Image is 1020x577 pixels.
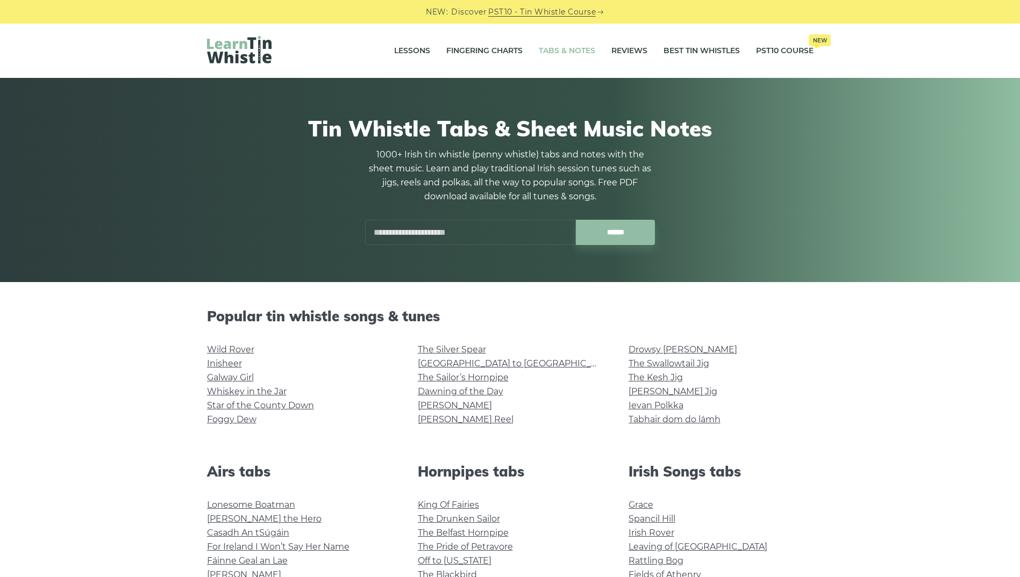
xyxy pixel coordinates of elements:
[629,372,683,383] a: The Kesh Jig
[207,358,242,369] a: Inisheer
[418,386,503,396] a: Dawning of the Day
[207,514,322,524] a: [PERSON_NAME] the Hero
[664,38,740,64] a: Best Tin Whistles
[207,308,814,324] h2: Popular tin whistle songs & tunes
[365,148,655,204] p: 1000+ Irish tin whistle (penny whistle) tabs and notes with the sheet music. Learn and play tradi...
[809,34,831,46] span: New
[418,542,513,552] a: The Pride of Petravore
[418,556,491,566] a: Off to [US_STATE]
[207,116,814,141] h1: Tin Whistle Tabs & Sheet Music Notes
[207,414,256,424] a: Foggy Dew
[611,38,647,64] a: Reviews
[756,38,814,64] a: PST10 CourseNew
[629,463,814,480] h2: Irish Songs tabs
[207,36,272,63] img: LearnTinWhistle.com
[418,514,500,524] a: The Drunken Sailor
[207,400,314,410] a: Star of the County Down
[207,463,392,480] h2: Airs tabs
[418,344,486,355] a: The Silver Spear
[629,344,737,355] a: Drowsy [PERSON_NAME]
[539,38,595,64] a: Tabs & Notes
[418,358,616,369] a: [GEOGRAPHIC_DATA] to [GEOGRAPHIC_DATA]
[629,400,683,410] a: Ievan Polkka
[207,372,254,383] a: Galway Girl
[394,38,430,64] a: Lessons
[418,372,509,383] a: The Sailor’s Hornpipe
[207,528,289,538] a: Casadh An tSúgáin
[418,500,479,510] a: King Of Fairies
[629,556,683,566] a: Rattling Bog
[629,514,675,524] a: Spancil Hill
[629,542,767,552] a: Leaving of [GEOGRAPHIC_DATA]
[446,38,523,64] a: Fingering Charts
[207,344,254,355] a: Wild Rover
[629,386,717,396] a: [PERSON_NAME] Jig
[629,528,674,538] a: Irish Rover
[207,556,288,566] a: Fáinne Geal an Lae
[207,542,349,552] a: For Ireland I Won’t Say Her Name
[418,463,603,480] h2: Hornpipes tabs
[418,528,509,538] a: The Belfast Hornpipe
[207,500,295,510] a: Lonesome Boatman
[629,500,653,510] a: Grace
[629,414,721,424] a: Tabhair dom do lámh
[418,414,513,424] a: [PERSON_NAME] Reel
[418,400,492,410] a: [PERSON_NAME]
[629,358,709,369] a: The Swallowtail Jig
[207,386,287,396] a: Whiskey in the Jar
